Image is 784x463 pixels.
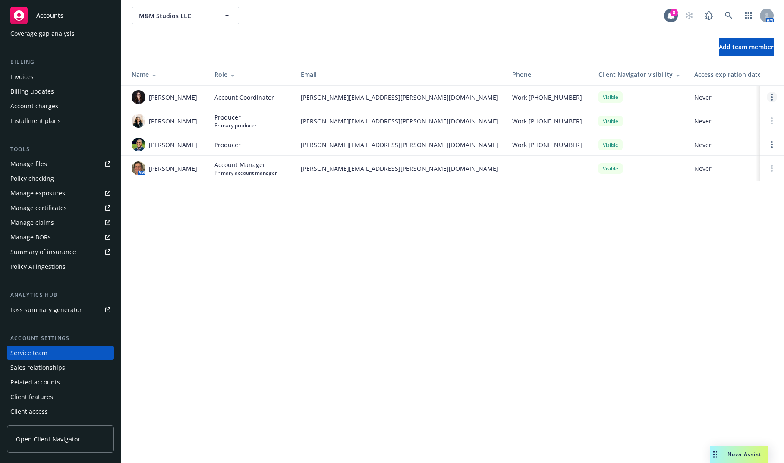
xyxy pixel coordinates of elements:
[132,70,201,79] div: Name
[10,70,34,84] div: Invoices
[7,58,114,66] div: Billing
[767,139,777,150] a: Open options
[7,334,114,343] div: Account settings
[7,201,114,215] a: Manage certificates
[301,70,498,79] div: Email
[727,450,762,458] span: Nova Assist
[132,114,145,128] img: photo
[7,230,114,244] a: Manage BORs
[16,435,80,444] span: Open Client Navigator
[670,9,678,16] div: 8
[10,405,48,419] div: Client access
[694,117,775,126] span: Never
[694,93,775,102] span: Never
[214,113,257,122] span: Producer
[301,164,498,173] span: [PERSON_NAME][EMAIL_ADDRESS][PERSON_NAME][DOMAIN_NAME]
[512,140,582,149] span: Work [PHONE_NUMBER]
[7,245,114,259] a: Summary of insurance
[598,139,623,150] div: Visible
[10,201,67,215] div: Manage certificates
[36,12,63,19] span: Accounts
[149,117,197,126] span: [PERSON_NAME]
[139,11,214,20] span: M&M Studios LLC
[512,93,582,102] span: Work [PHONE_NUMBER]
[132,161,145,175] img: photo
[710,446,721,463] div: Drag to move
[720,7,737,24] a: Search
[10,245,76,259] div: Summary of insurance
[7,70,114,84] a: Invoices
[10,157,47,171] div: Manage files
[214,93,274,102] span: Account Coordinator
[10,99,58,113] div: Account charges
[10,375,60,389] div: Related accounts
[214,140,241,149] span: Producer
[512,70,585,79] div: Phone
[7,375,114,389] a: Related accounts
[214,160,277,169] span: Account Manager
[10,114,61,128] div: Installment plans
[598,116,623,126] div: Visible
[719,43,774,51] span: Add team member
[694,140,775,149] span: Never
[10,390,53,404] div: Client features
[10,230,51,244] div: Manage BORs
[10,172,54,186] div: Policy checking
[7,27,114,41] a: Coverage gap analysis
[10,216,54,230] div: Manage claims
[719,38,774,56] button: Add team member
[7,346,114,360] a: Service team
[740,7,757,24] a: Switch app
[7,390,114,404] a: Client features
[301,117,498,126] span: [PERSON_NAME][EMAIL_ADDRESS][PERSON_NAME][DOMAIN_NAME]
[149,140,197,149] span: [PERSON_NAME]
[7,85,114,98] a: Billing updates
[7,361,114,375] a: Sales relationships
[132,138,145,151] img: photo
[7,3,114,28] a: Accounts
[7,405,114,419] a: Client access
[132,90,145,104] img: photo
[10,85,54,98] div: Billing updates
[10,27,75,41] div: Coverage gap analysis
[598,70,680,79] div: Client Navigator visibility
[680,7,698,24] a: Start snowing
[700,7,718,24] a: Report a Bug
[7,99,114,113] a: Account charges
[10,361,65,375] div: Sales relationships
[10,346,47,360] div: Service team
[512,117,582,126] span: Work [PHONE_NUMBER]
[132,7,239,24] button: M&M Studios LLC
[710,446,768,463] button: Nova Assist
[214,122,257,129] span: Primary producer
[7,172,114,186] a: Policy checking
[301,93,498,102] span: [PERSON_NAME][EMAIL_ADDRESS][PERSON_NAME][DOMAIN_NAME]
[10,186,65,200] div: Manage exposures
[10,260,66,274] div: Policy AI ingestions
[7,145,114,154] div: Tools
[10,303,82,317] div: Loss summary generator
[7,186,114,200] a: Manage exposures
[7,157,114,171] a: Manage files
[694,164,775,173] span: Never
[214,70,287,79] div: Role
[598,91,623,102] div: Visible
[149,93,197,102] span: [PERSON_NAME]
[214,169,277,176] span: Primary account manager
[7,291,114,299] div: Analytics hub
[7,260,114,274] a: Policy AI ingestions
[301,140,498,149] span: [PERSON_NAME][EMAIL_ADDRESS][PERSON_NAME][DOMAIN_NAME]
[598,163,623,174] div: Visible
[7,303,114,317] a: Loss summary generator
[767,92,777,102] a: Open options
[7,216,114,230] a: Manage claims
[7,114,114,128] a: Installment plans
[149,164,197,173] span: [PERSON_NAME]
[694,70,775,79] div: Access expiration date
